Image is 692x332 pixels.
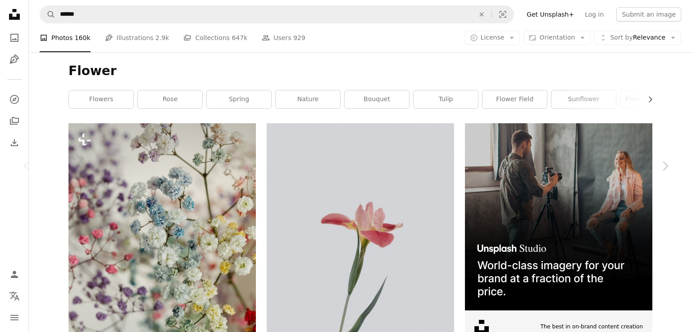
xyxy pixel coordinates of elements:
[69,90,133,108] a: flowers
[68,259,256,267] a: a bunch of flowers that are in a vase
[183,23,247,52] a: Collections 647k
[620,90,685,108] a: flower wallpaper
[610,33,665,42] span: Relevance
[642,90,652,108] button: scroll list to the right
[465,123,652,310] img: file-1715651741414-859baba4300dimage
[40,6,55,23] button: Search Unsplash
[5,90,23,108] a: Explore
[232,33,247,43] span: 647k
[276,90,340,108] a: nature
[138,90,202,108] a: rose
[414,90,478,108] a: tulip
[483,90,547,108] a: flower field
[40,5,514,23] form: Find visuals sitewide
[5,29,23,47] a: Photos
[68,63,652,79] h1: Flower
[524,31,591,45] button: Orientation
[481,34,505,41] span: License
[616,7,681,22] button: Submit an image
[293,33,305,43] span: 929
[5,50,23,68] a: Illustrations
[594,31,681,45] button: Sort byRelevance
[155,33,169,43] span: 2.9k
[465,31,520,45] button: License
[472,6,492,23] button: Clear
[492,6,514,23] button: Visual search
[345,90,409,108] a: bouquet
[262,23,305,52] a: Users 929
[207,90,271,108] a: spring
[5,265,23,283] a: Log in / Sign up
[105,23,169,52] a: Illustrations 2.9k
[5,112,23,130] a: Collections
[5,287,23,305] button: Language
[267,236,454,244] a: pink petaled flower
[638,123,692,209] a: Next
[539,34,575,41] span: Orientation
[579,7,609,22] a: Log in
[610,34,633,41] span: Sort by
[521,7,579,22] a: Get Unsplash+
[551,90,616,108] a: sunflower
[540,323,643,331] span: The best in on-brand content creation
[5,309,23,327] button: Menu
